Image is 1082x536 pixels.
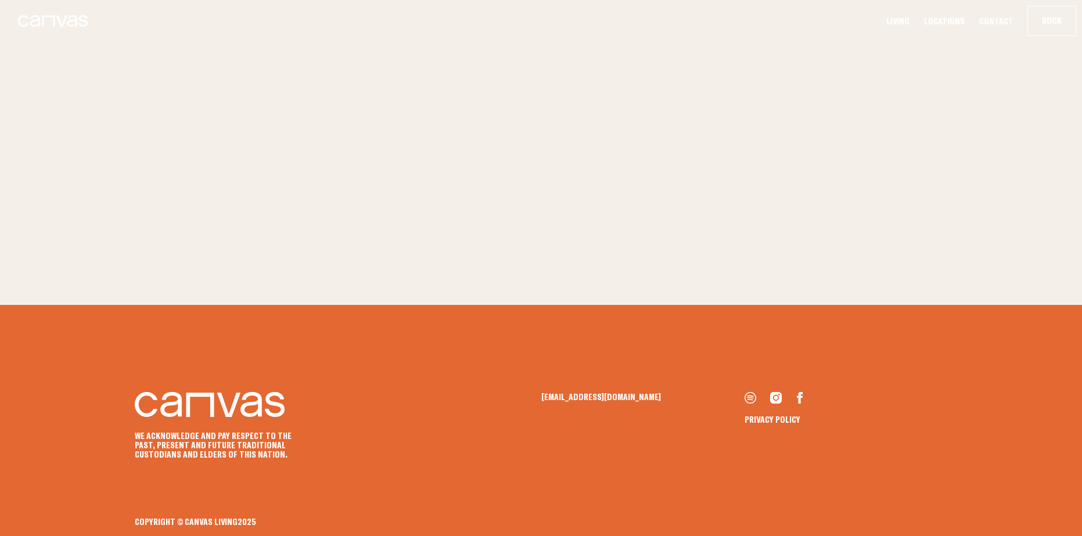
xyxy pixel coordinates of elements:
a: Living [883,15,913,27]
a: [EMAIL_ADDRESS][DOMAIN_NAME] [541,392,745,401]
p: We acknowledge and pay respect to the past, present and future Traditional Custodians and Elders ... [135,431,309,459]
a: Privacy Policy [745,415,800,424]
a: Locations [921,15,968,27]
button: Book [1028,6,1076,35]
a: Contact [976,15,1017,27]
div: Copyright © Canvas Living 2025 [135,517,948,526]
